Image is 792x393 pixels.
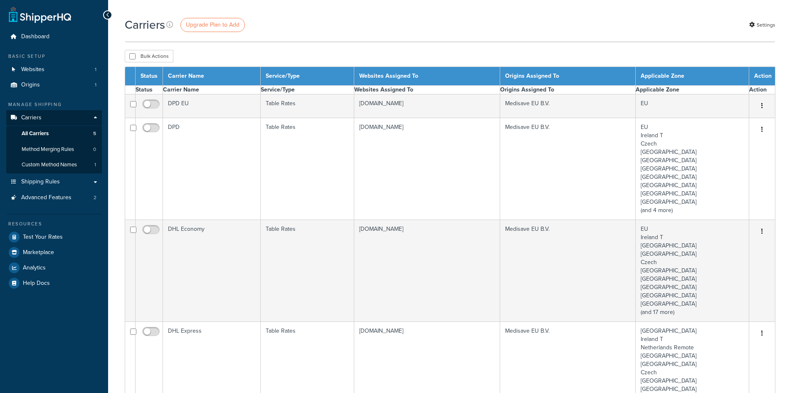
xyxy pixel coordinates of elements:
[186,20,239,29] span: Upgrade Plan to Add
[163,67,261,86] th: Carrier Name
[6,190,102,205] a: Advanced Features 2
[136,86,163,94] th: Status
[21,114,42,121] span: Carriers
[500,118,636,220] td: Medisave EU B.V.
[125,17,165,33] h1: Carriers
[6,62,102,77] a: Websites 1
[23,264,46,272] span: Analytics
[749,19,775,31] a: Settings
[354,86,500,94] th: Websites Assigned To
[136,67,163,86] th: Status
[261,220,354,322] td: Table Rates
[261,67,354,86] th: Service/Type
[21,66,44,73] span: Websites
[22,161,77,168] span: Custom Method Names
[749,67,775,86] th: Action
[94,161,96,168] span: 1
[6,77,102,93] li: Origins
[635,118,749,220] td: EU Ireland T Czech [GEOGRAPHIC_DATA] [GEOGRAPHIC_DATA] [GEOGRAPHIC_DATA] [GEOGRAPHIC_DATA] [GEOGR...
[6,260,102,275] a: Analytics
[6,220,102,227] div: Resources
[6,142,102,157] a: Method Merging Rules 0
[261,86,354,94] th: Service/Type
[354,220,500,322] td: [DOMAIN_NAME]
[163,118,261,220] td: DPD
[354,67,500,86] th: Websites Assigned To
[22,130,49,137] span: All Carriers
[354,118,500,220] td: [DOMAIN_NAME]
[6,77,102,93] a: Origins 1
[500,220,636,322] td: Medisave EU B.V.
[163,94,261,118] td: DPD EU
[94,194,96,201] span: 2
[6,62,102,77] li: Websites
[23,249,54,256] span: Marketplace
[635,67,749,86] th: Applicable Zone
[6,157,102,173] a: Custom Method Names 1
[6,53,102,60] div: Basic Setup
[6,230,102,245] a: Test Your Rates
[163,220,261,322] td: DHL Economy
[6,126,102,141] a: All Carriers 5
[6,142,102,157] li: Method Merging Rules
[261,118,354,220] td: Table Rates
[6,101,102,108] div: Manage Shipping
[6,29,102,44] a: Dashboard
[500,94,636,118] td: Medisave EU B.V.
[125,50,173,62] button: Bulk Actions
[23,234,63,241] span: Test Your Rates
[21,194,72,201] span: Advanced Features
[21,82,40,89] span: Origins
[180,18,245,32] a: Upgrade Plan to Add
[6,276,102,291] a: Help Docs
[261,94,354,118] td: Table Rates
[500,86,636,94] th: Origins Assigned To
[6,157,102,173] li: Custom Method Names
[6,245,102,260] a: Marketplace
[21,178,60,185] span: Shipping Rules
[93,130,96,137] span: 5
[163,86,261,94] th: Carrier Name
[22,146,74,153] span: Method Merging Rules
[635,86,749,94] th: Applicable Zone
[6,174,102,190] a: Shipping Rules
[354,94,500,118] td: [DOMAIN_NAME]
[21,33,49,40] span: Dashboard
[635,94,749,118] td: EU
[95,66,96,73] span: 1
[6,110,102,126] a: Carriers
[23,280,50,287] span: Help Docs
[6,110,102,173] li: Carriers
[93,146,96,153] span: 0
[500,67,636,86] th: Origins Assigned To
[635,220,749,322] td: EU Ireland T [GEOGRAPHIC_DATA] [GEOGRAPHIC_DATA] Czech [GEOGRAPHIC_DATA] [GEOGRAPHIC_DATA] [GEOGR...
[6,126,102,141] li: All Carriers
[95,82,96,89] span: 1
[6,190,102,205] li: Advanced Features
[749,86,775,94] th: Action
[9,6,71,23] a: ShipperHQ Home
